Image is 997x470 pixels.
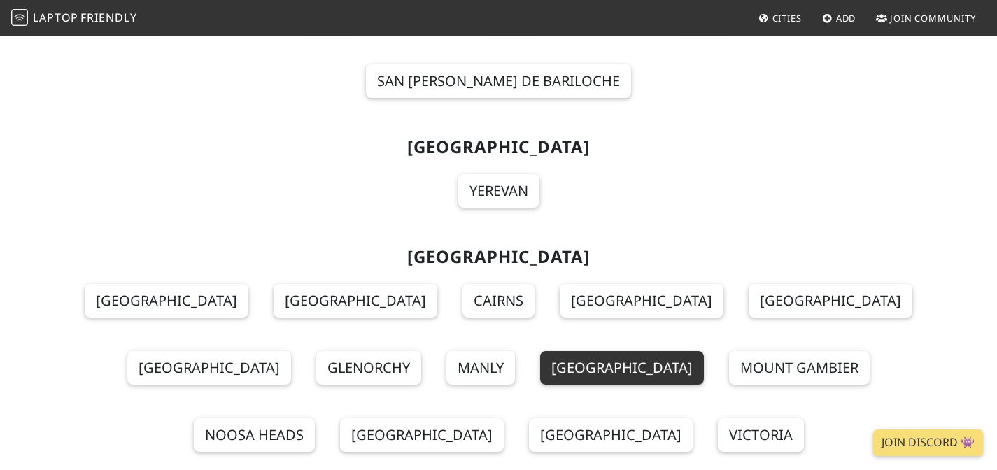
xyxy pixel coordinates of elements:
[446,351,515,385] a: Manly
[560,284,723,318] a: [GEOGRAPHIC_DATA]
[11,6,137,31] a: LaptopFriendly LaptopFriendly
[127,351,291,385] a: [GEOGRAPHIC_DATA]
[85,284,248,318] a: [GEOGRAPHIC_DATA]
[816,6,862,31] a: Add
[194,418,315,452] a: Noosa Heads
[340,418,504,452] a: [GEOGRAPHIC_DATA]
[274,284,437,318] a: [GEOGRAPHIC_DATA]
[316,351,421,385] a: Glenorchy
[45,247,952,267] h2: [GEOGRAPHIC_DATA]
[729,351,870,385] a: Mount Gambier
[529,418,693,452] a: [GEOGRAPHIC_DATA]
[718,418,804,452] a: Victoria
[11,9,28,26] img: LaptopFriendly
[836,12,856,24] span: Add
[45,137,952,157] h2: [GEOGRAPHIC_DATA]
[33,10,78,25] span: Laptop
[80,10,136,25] span: Friendly
[753,6,807,31] a: Cities
[749,284,912,318] a: [GEOGRAPHIC_DATA]
[772,12,802,24] span: Cities
[870,6,982,31] a: Join Community
[540,351,704,385] a: [GEOGRAPHIC_DATA]
[890,12,976,24] span: Join Community
[458,174,539,208] a: Yerevan
[366,64,631,98] a: San [PERSON_NAME] de Bariloche
[462,284,535,318] a: Cairns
